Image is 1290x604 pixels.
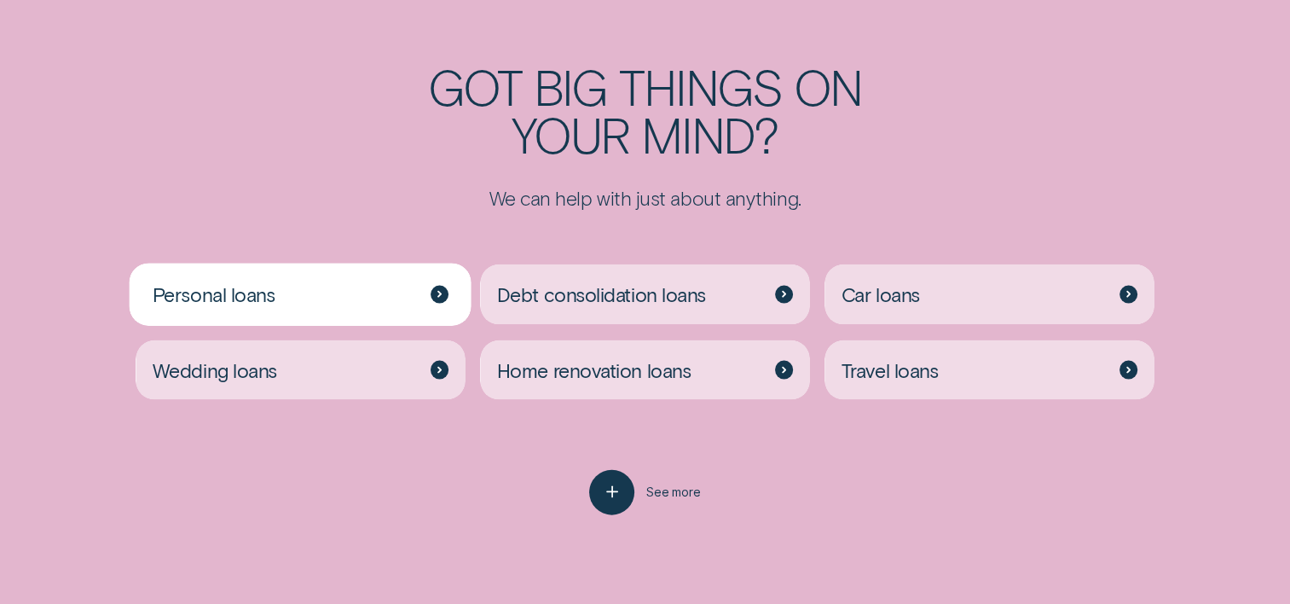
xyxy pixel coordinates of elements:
h2: Got big things on your mind? [351,62,939,159]
a: Personal loans [136,264,465,325]
a: Travel loans [824,340,1154,401]
span: Wedding loans [153,358,277,383]
span: Debt consolidation loans [497,282,706,307]
span: Travel loans [842,358,938,383]
span: See more [646,485,701,500]
button: See more [589,470,700,515]
span: Car loans [842,282,920,307]
a: Home renovation loans [480,340,809,401]
a: Car loans [824,264,1154,325]
a: Wedding loans [136,340,465,401]
span: Home renovation loans [497,358,691,383]
p: We can help with just about anything. [351,186,939,211]
span: Personal loans [153,282,275,307]
a: Debt consolidation loans [480,264,809,325]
